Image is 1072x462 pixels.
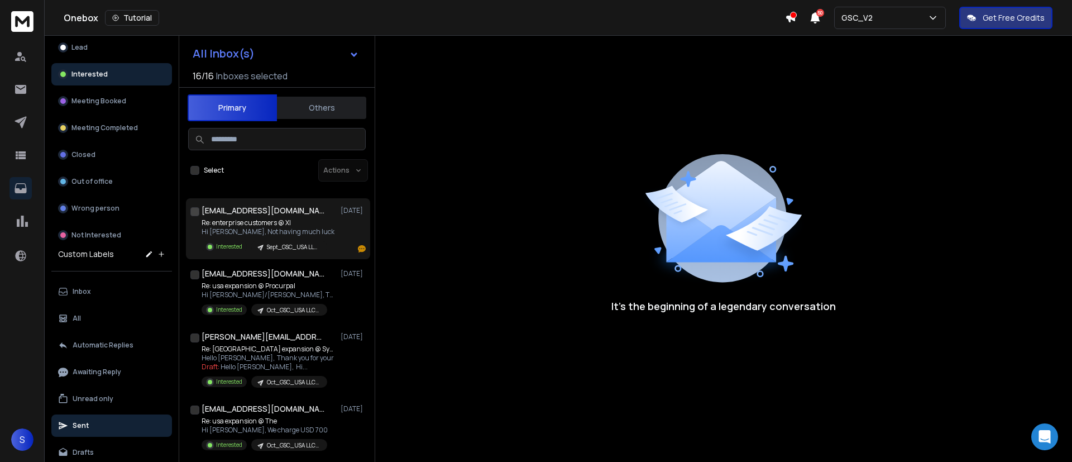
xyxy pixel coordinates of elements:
[51,334,172,356] button: Automatic Replies
[202,282,336,290] p: Re: usa expansion @ Procurpal
[202,345,336,354] p: Re: [GEOGRAPHIC_DATA] expansion @ Systech
[267,441,320,450] p: Oct_GSC_USA LLC_20-100_India
[202,218,334,227] p: Re: enterprise customers @ Xl
[341,332,366,341] p: [DATE]
[216,441,242,449] p: Interested
[193,69,214,83] span: 16 / 16
[983,12,1045,23] p: Get Free Credits
[71,150,95,159] p: Closed
[73,394,113,403] p: Unread only
[105,10,159,26] button: Tutorial
[341,269,366,278] p: [DATE]
[71,231,121,240] p: Not Interested
[71,70,108,79] p: Interested
[216,378,242,386] p: Interested
[188,94,277,121] button: Primary
[71,177,113,186] p: Out of office
[73,341,133,350] p: Automatic Replies
[959,7,1052,29] button: Get Free Credits
[51,361,172,383] button: Awaiting Reply
[816,9,824,17] span: 50
[341,206,366,215] p: [DATE]
[51,197,172,220] button: Wrong person
[267,378,320,387] p: Oct_GSC_USA LLC_20-100_India
[202,205,324,216] h1: [EMAIL_ADDRESS][DOMAIN_NAME]
[184,42,368,65] button: All Inbox(s)
[58,249,114,260] h3: Custom Labels
[216,242,242,251] p: Interested
[202,403,324,415] h1: [EMAIL_ADDRESS][DOMAIN_NAME]
[216,69,288,83] h3: Inboxes selected
[73,421,89,430] p: Sent
[73,287,91,296] p: Inbox
[51,307,172,330] button: All
[51,415,172,437] button: Sent
[267,306,320,315] p: Oct_GSC_USA LLC_20-100_India
[51,36,172,59] button: Lead
[51,224,172,246] button: Not Interested
[73,314,81,323] p: All
[1031,423,1058,450] div: Open Intercom Messenger
[51,388,172,410] button: Unread only
[73,448,94,457] p: Drafts
[71,204,119,213] p: Wrong person
[202,426,328,435] p: Hi [PERSON_NAME], We charge USD 700
[73,368,121,377] p: Awaiting Reply
[841,12,877,23] p: GSC_V2
[202,227,334,236] p: Hi [PERSON_NAME], Not having much luck
[71,123,138,132] p: Meeting Completed
[202,268,324,279] h1: [EMAIL_ADDRESS][DOMAIN_NAME]
[51,280,172,303] button: Inbox
[51,170,172,193] button: Out of office
[267,243,320,251] p: Sept_GSC_USA LLC _ [GEOGRAPHIC_DATA]
[51,117,172,139] button: Meeting Completed
[193,48,255,59] h1: All Inbox(s)
[202,331,324,342] h1: [PERSON_NAME][EMAIL_ADDRESS][DOMAIN_NAME]
[202,417,328,426] p: Re: usa expansion @ The
[277,96,366,120] button: Others
[51,144,172,166] button: Closed
[202,354,336,363] p: Hello [PERSON_NAME], Thank you for your
[202,362,219,371] span: Draft:
[216,306,242,314] p: Interested
[611,298,836,314] p: It’s the beginning of a legendary conversation
[11,428,33,451] button: S
[64,10,785,26] div: Onebox
[71,43,88,52] p: Lead
[71,97,126,106] p: Meeting Booked
[341,404,366,413] p: [DATE]
[202,290,336,299] p: Hi [PERSON_NAME]/[PERSON_NAME], Thanks for the email.
[204,166,224,175] label: Select
[51,63,172,85] button: Interested
[221,362,308,371] span: Hello [PERSON_NAME], Hi ...
[51,90,172,112] button: Meeting Booked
